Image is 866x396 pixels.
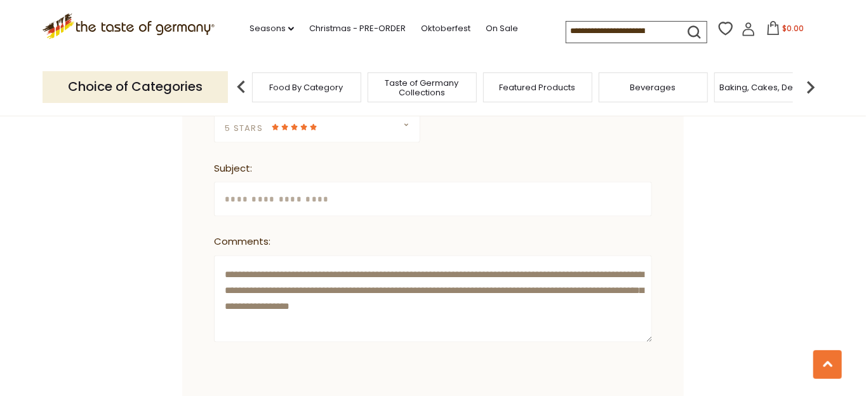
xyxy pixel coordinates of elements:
[270,83,343,92] a: Food By Category
[371,78,473,97] a: Taste of Germany Collections
[421,22,470,36] a: Oktoberfest
[43,71,228,102] p: Choice of Categories
[214,161,646,177] div: Subject:
[783,23,804,34] span: $0.00
[309,22,406,36] a: Christmas - PRE-ORDER
[214,235,646,250] div: Comments:
[798,74,823,100] img: next arrow
[229,74,254,100] img: previous arrow
[214,256,652,343] textarea: Comments:
[500,83,576,92] a: Featured Products
[630,83,676,92] a: Beverages
[214,182,652,217] input: Subject:
[758,21,812,40] button: $0.00
[250,22,294,36] a: Seasons
[719,83,818,92] a: Baking, Cakes, Desserts
[486,22,518,36] a: On Sale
